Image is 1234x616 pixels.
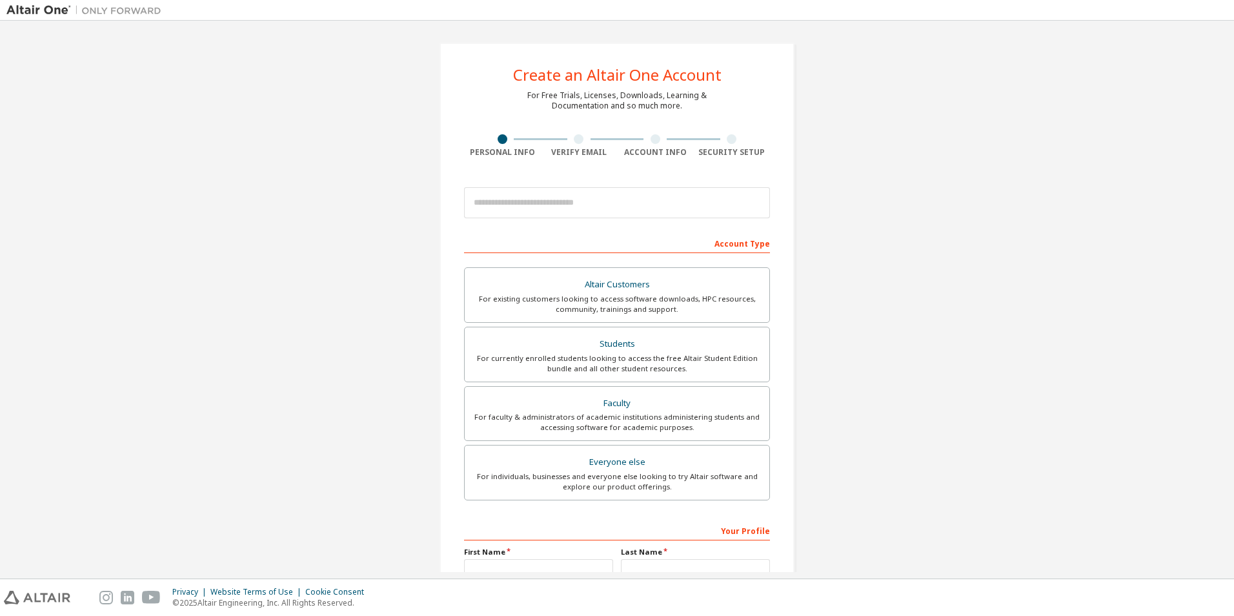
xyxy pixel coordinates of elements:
div: Security Setup [694,147,771,158]
label: First Name [464,547,613,557]
div: Altair Customers [472,276,762,294]
div: For currently enrolled students looking to access the free Altair Student Edition bundle and all ... [472,353,762,374]
div: Faculty [472,395,762,413]
div: Account Type [464,232,770,253]
p: © 2025 Altair Engineering, Inc. All Rights Reserved. [172,597,372,608]
div: Your Profile [464,520,770,540]
div: For existing customers looking to access software downloads, HPC resources, community, trainings ... [472,294,762,314]
div: Everyone else [472,453,762,471]
img: youtube.svg [142,591,161,604]
div: Students [472,335,762,353]
label: Last Name [621,547,770,557]
img: Altair One [6,4,168,17]
div: Privacy [172,587,210,597]
div: Cookie Consent [305,587,372,597]
div: Account Info [617,147,694,158]
div: For individuals, businesses and everyone else looking to try Altair software and explore our prod... [472,471,762,492]
img: linkedin.svg [121,591,134,604]
img: altair_logo.svg [4,591,70,604]
div: For faculty & administrators of academic institutions administering students and accessing softwa... [472,412,762,433]
img: instagram.svg [99,591,113,604]
div: Personal Info [464,147,541,158]
div: Create an Altair One Account [513,67,722,83]
div: Verify Email [541,147,618,158]
div: For Free Trials, Licenses, Downloads, Learning & Documentation and so much more. [527,90,707,111]
div: Website Terms of Use [210,587,305,597]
